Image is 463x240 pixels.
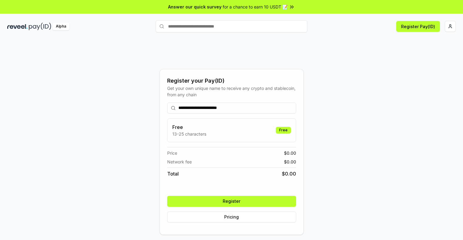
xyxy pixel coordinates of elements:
[167,212,296,222] button: Pricing
[172,131,206,137] p: 13-25 characters
[172,123,206,131] h3: Free
[223,4,288,10] span: for a chance to earn 10 USDT 📝
[168,4,221,10] span: Answer our quick survey
[167,159,192,165] span: Network fee
[29,23,51,30] img: pay_id
[167,196,296,207] button: Register
[167,150,177,156] span: Price
[276,127,291,133] div: Free
[284,150,296,156] span: $ 0.00
[52,23,69,30] div: Alpha
[282,170,296,177] span: $ 0.00
[167,170,179,177] span: Total
[7,23,28,30] img: reveel_dark
[167,85,296,98] div: Get your own unique name to receive any crypto and stablecoin, from any chain
[396,21,440,32] button: Register Pay(ID)
[167,77,296,85] div: Register your Pay(ID)
[284,159,296,165] span: $ 0.00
